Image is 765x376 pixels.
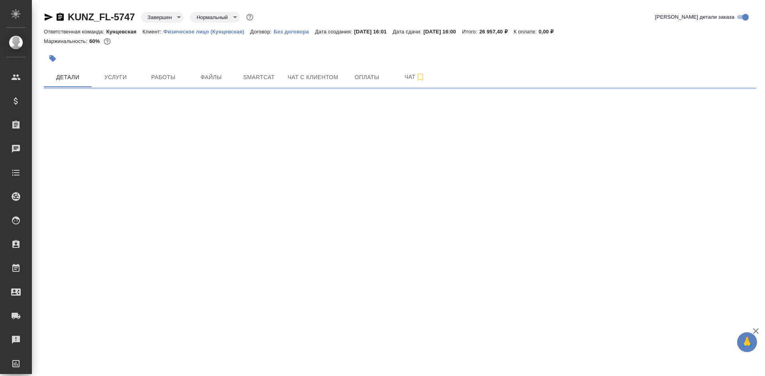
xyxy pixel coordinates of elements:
[163,29,250,35] p: Физическое лицо (Кунцевская)
[288,72,338,82] span: Чат с клиентом
[539,29,560,35] p: 0,00 ₽
[44,12,53,22] button: Скопировать ссылку для ЯМессенджера
[141,12,184,23] div: Завершен
[163,28,250,35] a: Физическое лицо (Кунцевская)
[274,28,315,35] a: Без договора
[192,72,230,82] span: Файлы
[462,29,479,35] p: Итого:
[655,13,734,21] span: [PERSON_NAME] детали заказа
[348,72,386,82] span: Оплаты
[416,72,425,82] svg: Подписаться
[190,12,239,23] div: Завершен
[392,29,423,35] p: Дата сдачи:
[49,72,87,82] span: Детали
[250,29,274,35] p: Договор:
[44,50,61,67] button: Добавить тэг
[145,14,174,21] button: Завершен
[245,12,255,22] button: Доп статусы указывают на важность/срочность заказа
[144,72,182,82] span: Работы
[96,72,135,82] span: Услуги
[737,332,757,352] button: 🙏
[55,12,65,22] button: Скопировать ссылку
[274,29,315,35] p: Без договора
[514,29,539,35] p: К оплате:
[143,29,163,35] p: Клиент:
[106,29,143,35] p: Кунцевская
[102,36,112,47] button: 8985.52 RUB;
[240,72,278,82] span: Smartcat
[68,12,135,22] a: KUNZ_FL-5747
[396,72,434,82] span: Чат
[89,38,102,44] p: 60%
[194,14,230,21] button: Нормальный
[44,29,106,35] p: Ответственная команда:
[740,334,754,351] span: 🙏
[424,29,462,35] p: [DATE] 16:00
[479,29,514,35] p: 26 957,40 ₽
[354,29,393,35] p: [DATE] 16:01
[315,29,354,35] p: Дата создания:
[44,38,89,44] p: Маржинальность:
